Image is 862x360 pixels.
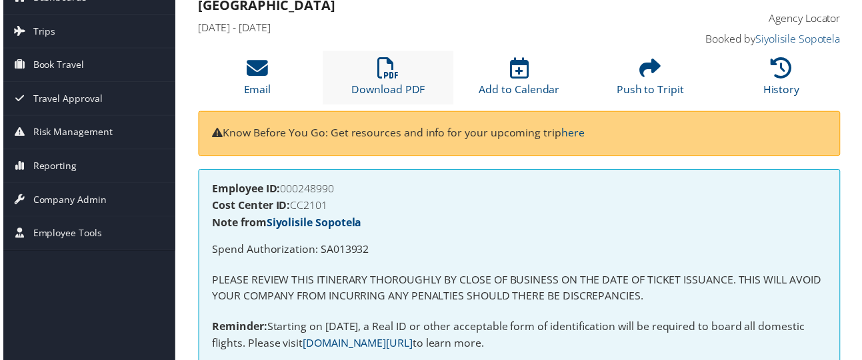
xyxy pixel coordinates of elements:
a: Push to Tripit [619,65,687,97]
span: Book Travel [30,49,81,82]
span: Travel Approval [30,83,100,116]
span: Employee Tools [30,218,99,252]
h4: CC2101 [211,202,830,212]
p: Spend Authorization: SA013932 [211,243,830,260]
p: Know Before You Go: Get resources and info for your upcoming trip [211,126,830,143]
h4: Booked by [697,31,844,46]
h4: [DATE] - [DATE] [197,20,677,35]
a: here [563,126,586,141]
p: PLEASE REVIEW THIS ITINERARY THOROUGHLY BY CLOSE OF BUSINESS ON THE DATE OF TICKET ISSUANCE. THIS... [211,273,830,307]
strong: Note from [211,217,361,232]
a: Siyolisile Sopotela [265,217,361,232]
p: Starting on [DATE], a Real ID or other acceptable form of identification will be required to boar... [211,321,830,355]
span: Reporting [30,150,74,184]
span: Risk Management [30,116,110,150]
a: History [766,65,803,97]
h4: Agency Locator [697,11,844,25]
a: Email [243,65,270,97]
span: Trips [30,15,53,48]
span: Company Admin [30,184,104,218]
h4: 000248990 [211,184,830,195]
strong: Employee ID: [211,182,279,197]
strong: Cost Center ID: [211,200,289,214]
a: Add to Calendar [479,65,561,97]
a: Siyolisile Sopotela [759,31,844,46]
strong: Reminder: [211,321,266,336]
a: [DOMAIN_NAME][URL] [302,338,413,353]
a: Download PDF [351,65,425,97]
